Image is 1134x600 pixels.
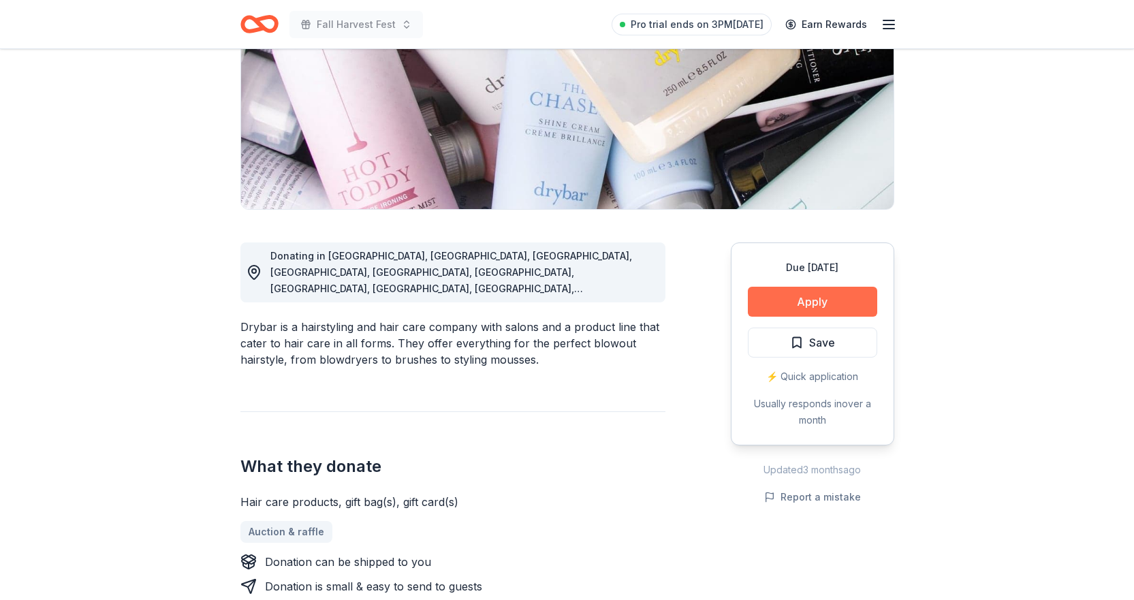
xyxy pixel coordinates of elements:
[748,368,877,385] div: ⚡️ Quick application
[612,14,772,35] a: Pro trial ends on 3PM[DATE]
[748,259,877,276] div: Due [DATE]
[265,554,431,570] div: Donation can be shipped to you
[240,494,665,510] div: Hair care products, gift bag(s), gift card(s)
[777,12,875,37] a: Earn Rewards
[809,334,835,351] span: Save
[748,328,877,358] button: Save
[270,250,632,392] span: Donating in [GEOGRAPHIC_DATA], [GEOGRAPHIC_DATA], [GEOGRAPHIC_DATA], [GEOGRAPHIC_DATA], [GEOGRAPH...
[748,287,877,317] button: Apply
[240,319,665,368] div: Drybar is a hairstyling and hair care company with salons and a product line that cater to hair c...
[631,16,763,33] span: Pro trial ends on 3PM[DATE]
[317,16,396,33] span: Fall Harvest Fest
[240,521,332,543] a: Auction & raffle
[764,489,861,505] button: Report a mistake
[240,456,665,477] h2: What they donate
[265,578,482,595] div: Donation is small & easy to send to guests
[748,396,877,428] div: Usually responds in over a month
[289,11,423,38] button: Fall Harvest Fest
[731,462,894,478] div: Updated 3 months ago
[240,8,279,40] a: Home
